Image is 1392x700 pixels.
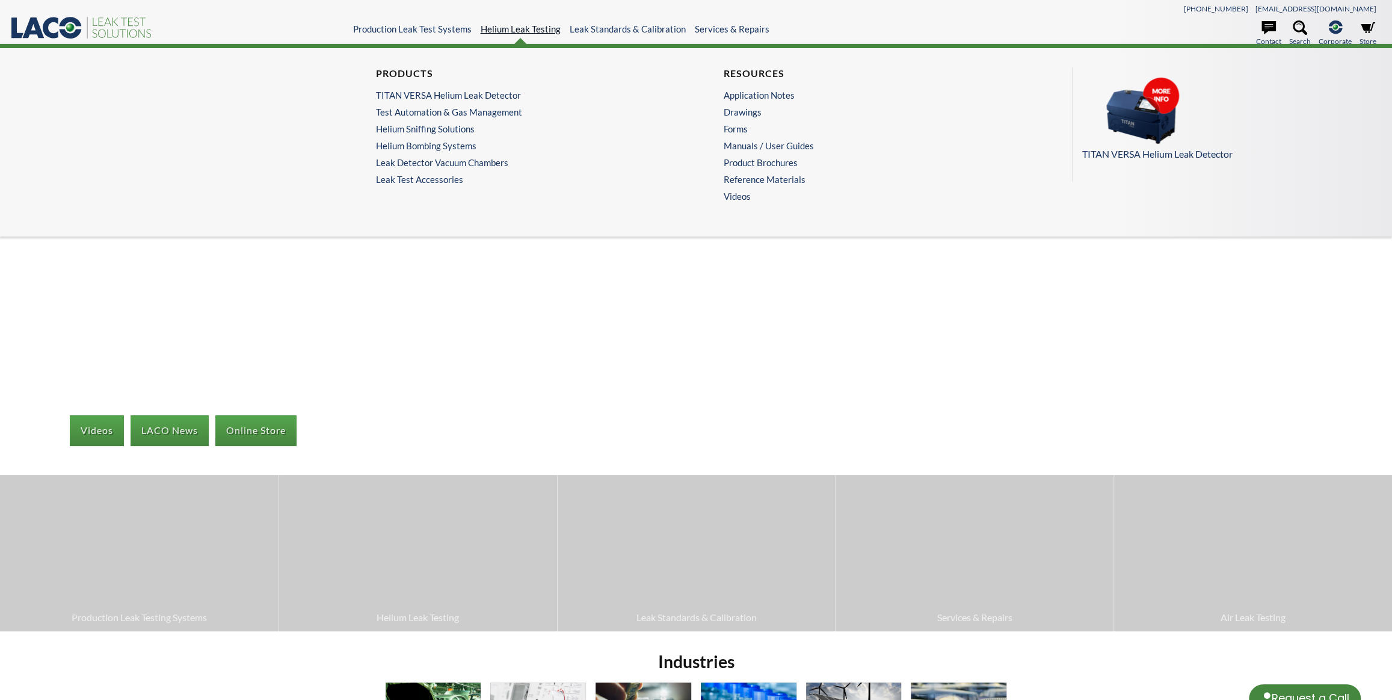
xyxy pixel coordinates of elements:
[215,415,297,445] a: Online Store
[376,123,662,134] a: Helium Sniffing Solutions
[376,67,662,80] h4: Products
[1082,77,1203,144] img: Menu_Pods_TV.png
[353,23,472,34] a: Production Leak Test Systems
[558,475,836,631] a: Leak Standards & Calibration
[724,157,1010,168] a: Product Brochures
[724,123,1010,134] a: Forms
[376,90,662,101] a: TITAN VERSA Helium Leak Detector
[131,415,209,445] a: LACO News
[285,610,551,625] span: Helium Leak Testing
[1360,20,1376,47] a: Store
[724,90,1010,101] a: Application Notes
[1255,4,1376,13] a: [EMAIL_ADDRESS][DOMAIN_NAME]
[70,415,124,445] a: Videos
[376,174,668,185] a: Leak Test Accessories
[481,23,561,34] a: Helium Leak Testing
[724,174,1010,185] a: Reference Materials
[564,610,830,625] span: Leak Standards & Calibration
[376,157,662,168] a: Leak Detector Vacuum Chambers
[381,651,1012,673] h2: Industries
[570,23,686,34] a: Leak Standards & Calibration
[376,107,662,117] a: Test Automation & Gas Management
[842,610,1107,625] span: Services & Repairs
[724,107,1010,117] a: Drawings
[6,610,273,625] span: Production Leak Testing Systems
[1319,36,1352,47] span: Corporate
[1082,77,1364,162] a: TITAN VERSA Helium Leak Detector
[376,140,662,151] a: Helium Bombing Systems
[1082,146,1364,162] p: TITAN VERSA Helium Leak Detector
[695,23,769,34] a: Services & Repairs
[836,475,1113,631] a: Services & Repairs
[724,191,1016,202] a: Videos
[1114,475,1392,631] a: Air Leak Testing
[1120,610,1386,625] span: Air Leak Testing
[1256,20,1281,47] a: Contact
[724,67,1010,80] h4: Resources
[724,140,1010,151] a: Manuals / User Guides
[279,475,557,631] a: Helium Leak Testing
[1289,20,1311,47] a: Search
[1184,4,1248,13] a: [PHONE_NUMBER]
